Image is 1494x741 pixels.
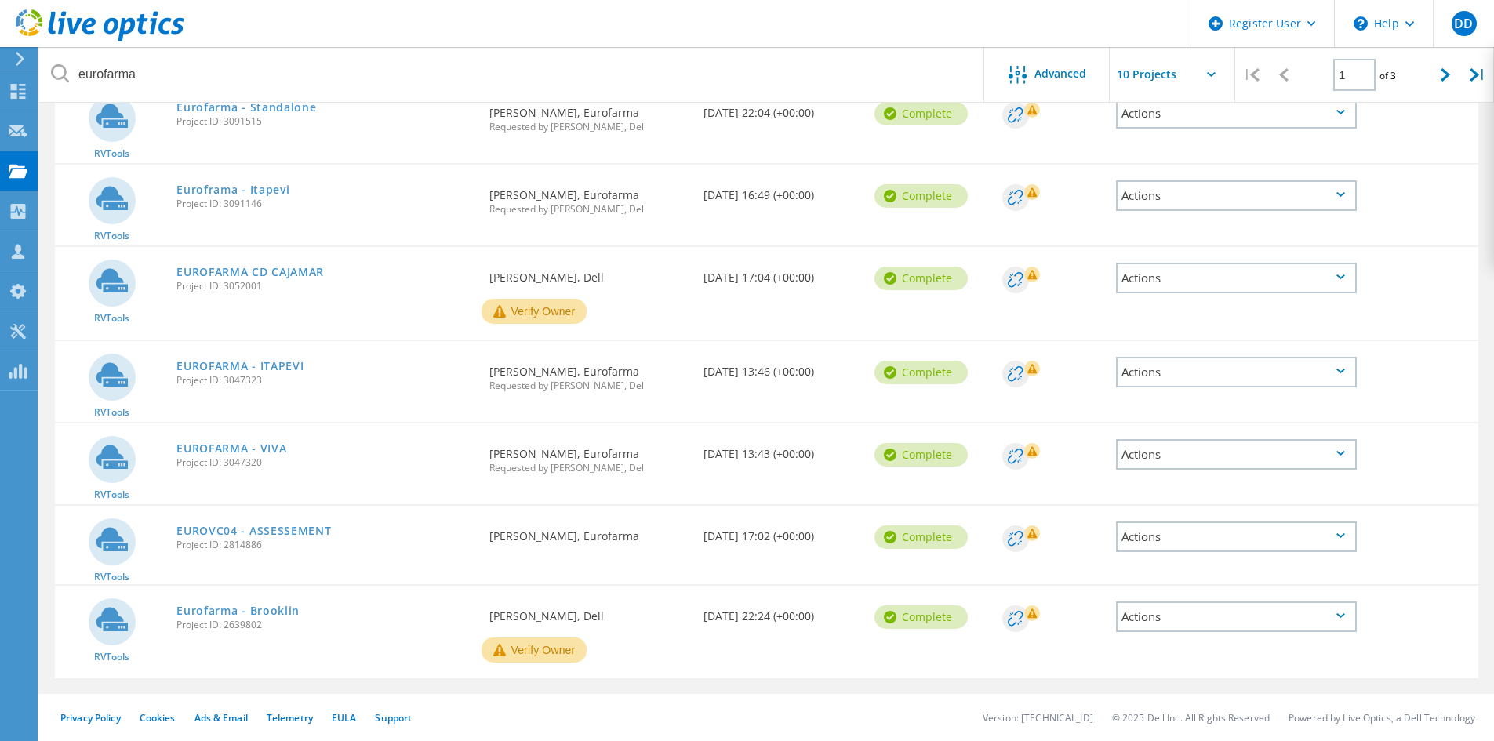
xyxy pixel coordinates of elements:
span: Project ID: 2814886 [176,540,474,550]
div: [PERSON_NAME], Eurofarma [482,341,695,406]
a: EUROFARMA CD CAJAMAR [176,267,324,278]
span: Requested by [PERSON_NAME], Dell [489,205,687,214]
a: Live Optics Dashboard [16,33,184,44]
span: RVTools [94,652,129,662]
div: [DATE] 22:04 (+00:00) [696,82,867,134]
div: [DATE] 16:49 (+00:00) [696,165,867,216]
span: RVTools [94,490,129,499]
span: Project ID: 2639802 [176,620,474,630]
span: of 3 [1379,69,1396,82]
div: [DATE] 13:46 (+00:00) [696,341,867,393]
div: [PERSON_NAME], Eurofarma [482,506,695,558]
div: Actions [1116,601,1357,632]
div: | [1462,47,1494,103]
button: Verify Owner [482,637,587,663]
div: Actions [1116,521,1357,552]
a: Privacy Policy [60,711,121,725]
div: Actions [1116,98,1357,129]
div: Actions [1116,439,1357,470]
span: Requested by [PERSON_NAME], Dell [489,463,687,473]
div: Complete [874,184,968,208]
div: Actions [1116,180,1357,211]
div: Actions [1116,263,1357,293]
div: Actions [1116,357,1357,387]
span: RVTools [94,408,129,417]
svg: \n [1354,16,1368,31]
span: Project ID: 3047323 [176,376,474,385]
div: [DATE] 17:02 (+00:00) [696,506,867,558]
div: [DATE] 22:24 (+00:00) [696,586,867,637]
div: Complete [874,267,968,290]
a: EULA [332,711,356,725]
span: Project ID: 3091515 [176,117,474,126]
span: Project ID: 3047320 [176,458,474,467]
div: Complete [874,605,968,629]
span: RVTools [94,149,129,158]
span: Advanced [1034,68,1086,79]
div: Complete [874,102,968,125]
li: © 2025 Dell Inc. All Rights Reserved [1112,711,1270,725]
div: [PERSON_NAME], Eurofarma [482,423,695,489]
a: EUROFARMA - VIVA [176,443,286,454]
span: Project ID: 3091146 [176,199,474,209]
a: Cookies [140,711,176,725]
span: RVTools [94,314,129,323]
a: EUROFARMA - ITAPEVI [176,361,304,372]
div: Complete [874,443,968,467]
span: Requested by [PERSON_NAME], Dell [489,122,687,132]
a: Euroframa - Itapevi [176,184,289,195]
li: Version: [TECHNICAL_ID] [983,711,1093,725]
span: Project ID: 3052001 [176,282,474,291]
a: Eurofarma - Brooklin [176,605,300,616]
li: Powered by Live Optics, a Dell Technology [1289,711,1475,725]
div: Complete [874,361,968,384]
a: Ads & Email [194,711,248,725]
a: EUROVC04 - ASSESSEMENT [176,525,331,536]
input: Search projects by name, owner, ID, company, etc [39,47,985,102]
div: | [1235,47,1267,103]
div: [PERSON_NAME], Eurofarma [482,165,695,230]
div: [PERSON_NAME], Eurofarma [482,82,695,147]
a: Support [375,711,412,725]
div: [DATE] 13:43 (+00:00) [696,423,867,475]
button: Verify Owner [482,299,587,324]
a: Eurofarma - Standalone [176,102,316,113]
a: Telemetry [267,711,313,725]
div: Complete [874,525,968,549]
div: [PERSON_NAME], Dell [482,247,695,299]
span: DD [1454,17,1473,30]
span: Requested by [PERSON_NAME], Dell [489,381,687,390]
span: RVTools [94,572,129,582]
span: RVTools [94,231,129,241]
div: [DATE] 17:04 (+00:00) [696,247,867,299]
div: [PERSON_NAME], Dell [482,586,695,637]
